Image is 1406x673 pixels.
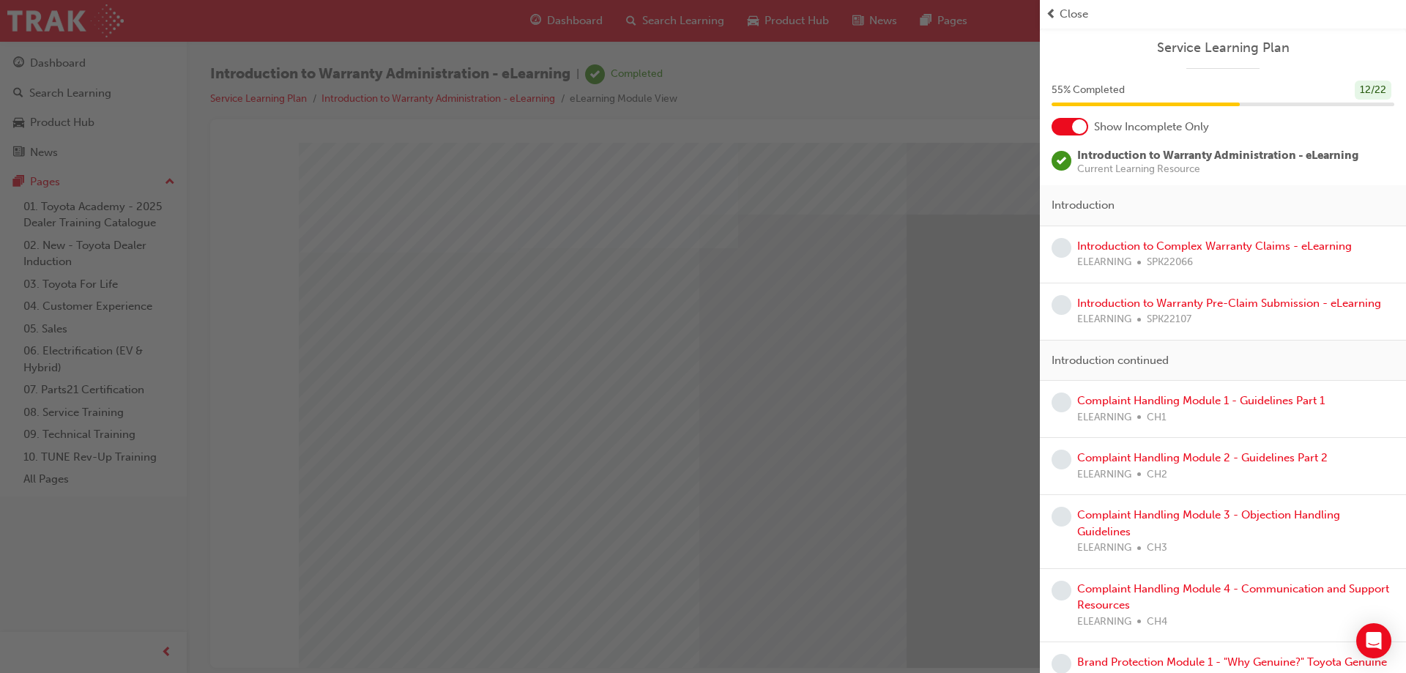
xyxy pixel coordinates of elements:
[1147,409,1167,426] span: CH1
[1052,238,1071,258] span: learningRecordVerb_NONE-icon
[1052,352,1169,369] span: Introduction continued
[1077,149,1358,162] span: Introduction to Warranty Administration - eLearning
[1077,451,1328,464] a: Complaint Handling Module 2 - Guidelines Part 2
[1052,40,1394,56] a: Service Learning Plan
[1052,581,1071,601] span: learningRecordVerb_NONE-icon
[1052,507,1071,527] span: learningRecordVerb_NONE-icon
[1094,119,1209,135] span: Show Incomplete Only
[1077,582,1389,612] a: Complaint Handling Module 4 - Communication and Support Resources
[1147,540,1167,557] span: CH3
[1355,81,1391,100] div: 12 / 22
[1052,393,1071,412] span: learningRecordVerb_NONE-icon
[1052,151,1071,171] span: learningRecordVerb_COMPLETE-icon
[1077,239,1352,253] a: Introduction to Complex Warranty Claims - eLearning
[1077,394,1325,407] a: Complaint Handling Module 1 - Guidelines Part 1
[1077,614,1131,631] span: ELEARNING
[1077,164,1358,174] span: Current Learning Resource
[1052,82,1125,99] span: 55 % Completed
[1077,254,1131,271] span: ELEARNING
[1060,6,1088,23] span: Close
[1077,297,1381,310] a: Introduction to Warranty Pre-Claim Submission - eLearning
[1077,540,1131,557] span: ELEARNING
[1077,409,1131,426] span: ELEARNING
[1147,466,1167,483] span: CH2
[1046,6,1057,23] span: prev-icon
[1046,6,1400,23] button: prev-iconClose
[1077,508,1340,538] a: Complaint Handling Module 3 - Objection Handling Guidelines
[1052,197,1115,214] span: Introduction
[1052,295,1071,315] span: learningRecordVerb_NONE-icon
[1147,311,1191,328] span: SPK22107
[1077,466,1131,483] span: ELEARNING
[1356,623,1391,658] div: Open Intercom Messenger
[1077,311,1131,328] span: ELEARNING
[1052,450,1071,469] span: learningRecordVerb_NONE-icon
[1147,254,1193,271] span: SPK22066
[1147,614,1167,631] span: CH4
